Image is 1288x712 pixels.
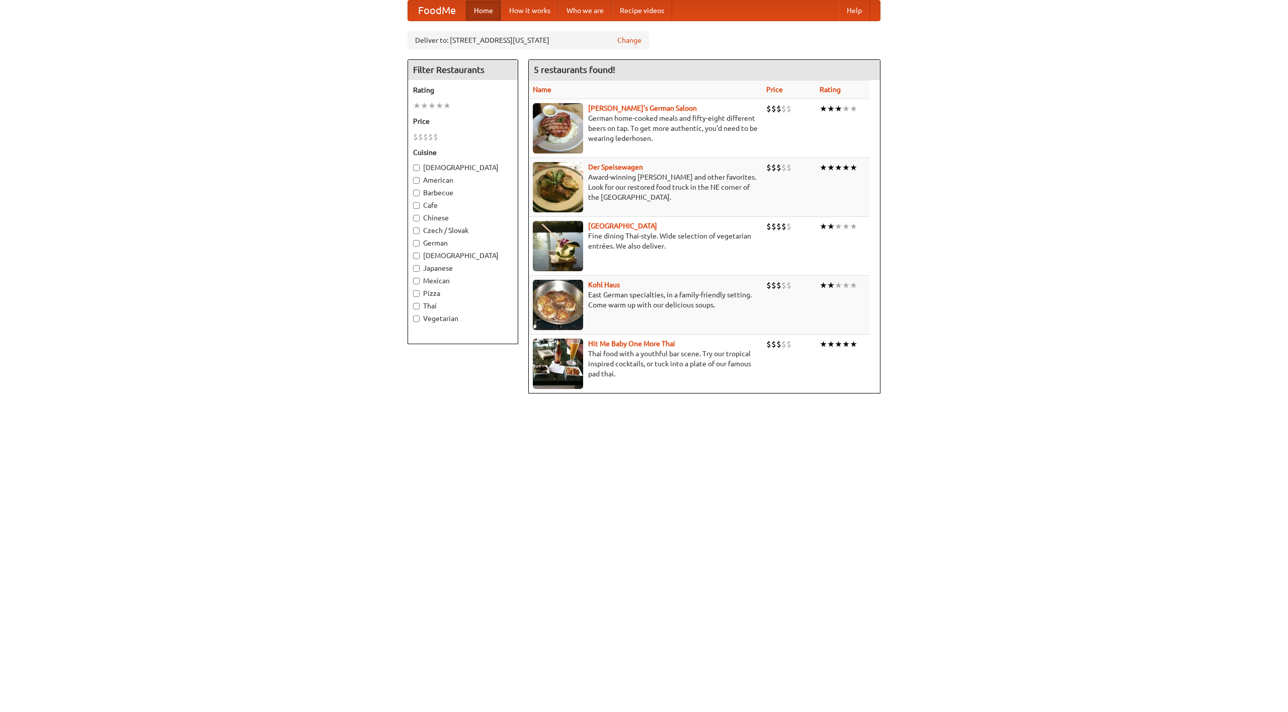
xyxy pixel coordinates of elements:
li: $ [781,162,786,173]
li: $ [413,131,418,142]
li: $ [786,280,791,291]
img: satay.jpg [533,221,583,271]
li: ★ [820,103,827,114]
li: ★ [413,100,421,111]
a: Rating [820,86,841,94]
li: ★ [827,221,835,232]
li: ★ [850,103,857,114]
input: Mexican [413,278,420,284]
label: Pizza [413,288,513,298]
li: $ [771,280,776,291]
li: ★ [850,339,857,350]
li: ★ [842,280,850,291]
li: $ [766,162,771,173]
li: $ [423,131,428,142]
li: ★ [443,100,451,111]
input: Czech / Slovak [413,227,420,234]
li: $ [781,103,786,114]
li: $ [776,162,781,173]
li: ★ [428,100,436,111]
p: Award-winning [PERSON_NAME] and other favorites. Look for our restored food truck in the NE corne... [533,172,758,202]
li: ★ [436,100,443,111]
label: Cafe [413,200,513,210]
a: How it works [501,1,558,21]
li: ★ [835,162,842,173]
li: ★ [820,339,827,350]
input: American [413,177,420,184]
input: Vegetarian [413,315,420,322]
li: $ [433,131,438,142]
a: [GEOGRAPHIC_DATA] [588,222,657,230]
a: Kohl Haus [588,281,620,289]
li: ★ [835,339,842,350]
li: $ [766,339,771,350]
p: Thai food with a youthful bar scene. Try our tropical inspired cocktails, or tuck into a plate of... [533,349,758,379]
input: Japanese [413,265,420,272]
li: $ [771,339,776,350]
h4: Filter Restaurants [408,60,518,80]
li: ★ [835,221,842,232]
li: ★ [820,162,827,173]
li: ★ [850,280,857,291]
input: Chinese [413,215,420,221]
input: German [413,240,420,247]
label: Japanese [413,263,513,273]
label: [DEMOGRAPHIC_DATA] [413,251,513,261]
li: $ [781,221,786,232]
li: $ [418,131,423,142]
li: $ [766,280,771,291]
h5: Price [413,116,513,126]
img: esthers.jpg [533,103,583,153]
li: ★ [842,103,850,114]
label: Thai [413,301,513,311]
p: German home-cooked meals and fifty-eight different beers on tap. To get more authentic, you'd nee... [533,113,758,143]
li: ★ [827,103,835,114]
li: $ [776,221,781,232]
li: $ [781,339,786,350]
li: $ [771,162,776,173]
li: ★ [827,339,835,350]
a: Der Speisewagen [588,163,643,171]
li: ★ [842,221,850,232]
label: German [413,238,513,248]
li: ★ [421,100,428,111]
li: $ [786,162,791,173]
a: Home [466,1,501,21]
p: Fine dining Thai-style. Wide selection of vegetarian entrées. We also deliver. [533,231,758,251]
label: [DEMOGRAPHIC_DATA] [413,163,513,173]
h5: Rating [413,85,513,95]
li: ★ [827,280,835,291]
label: Mexican [413,276,513,286]
li: $ [766,103,771,114]
li: ★ [850,221,857,232]
li: $ [786,221,791,232]
li: $ [786,339,791,350]
a: [PERSON_NAME]'s German Saloon [588,104,697,112]
li: ★ [842,162,850,173]
input: Cafe [413,202,420,209]
li: $ [776,103,781,114]
a: Help [839,1,870,21]
a: Who we are [558,1,612,21]
a: Hit Me Baby One More Thai [588,340,675,348]
li: ★ [827,162,835,173]
input: Thai [413,303,420,309]
li: $ [771,221,776,232]
input: Pizza [413,290,420,297]
label: Czech / Slovak [413,225,513,235]
a: Change [617,35,641,45]
ng-pluralize: 5 restaurants found! [534,65,615,74]
h5: Cuisine [413,147,513,157]
li: ★ [842,339,850,350]
li: ★ [835,280,842,291]
li: $ [766,221,771,232]
p: East German specialties, in a family-friendly setting. Come warm up with our delicious soups. [533,290,758,310]
label: Chinese [413,213,513,223]
li: $ [771,103,776,114]
li: $ [776,280,781,291]
li: $ [776,339,781,350]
